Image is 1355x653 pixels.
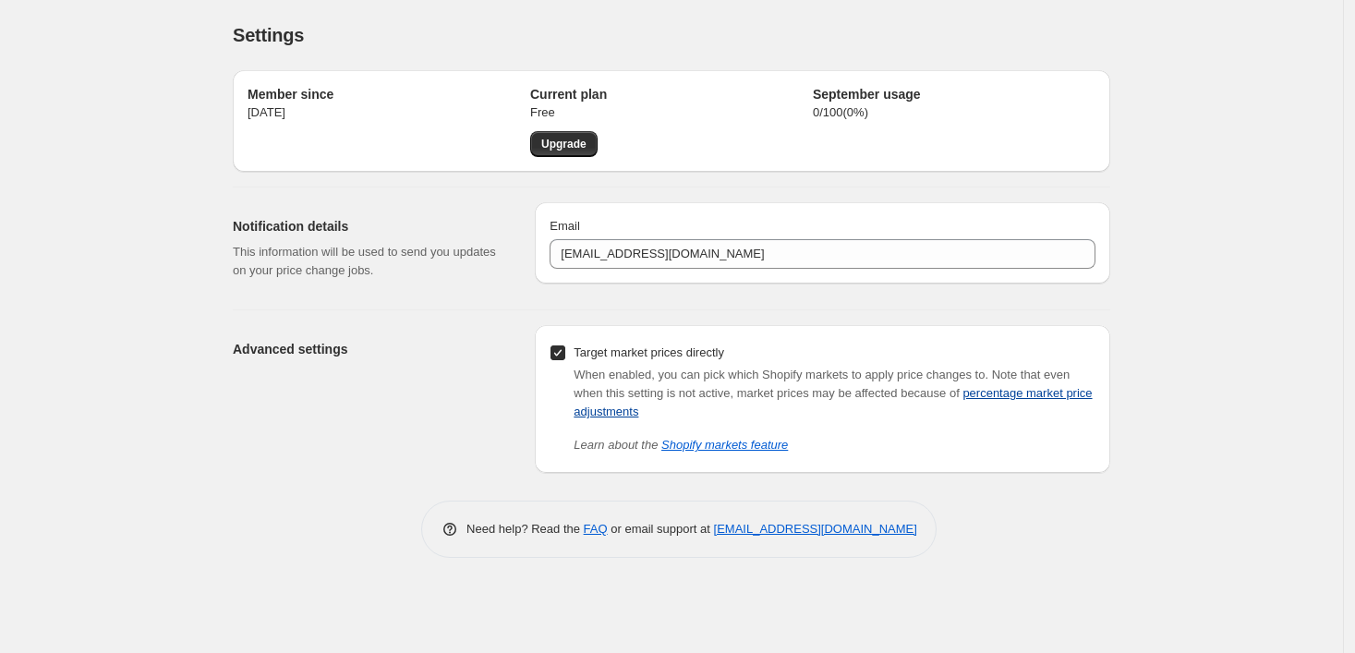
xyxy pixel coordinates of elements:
span: Email [550,219,580,233]
span: or email support at [608,522,714,536]
h2: September usage [813,85,1095,103]
a: Upgrade [530,131,598,157]
a: FAQ [584,522,608,536]
i: Learn about the [574,438,788,452]
span: Note that even when this setting is not active, market prices may be affected because of [574,368,1092,418]
p: 0 / 100 ( 0 %) [813,103,1095,122]
h2: Member since [248,85,530,103]
p: [DATE] [248,103,530,122]
span: Need help? Read the [466,522,584,536]
a: [EMAIL_ADDRESS][DOMAIN_NAME] [714,522,917,536]
h2: Current plan [530,85,813,103]
span: When enabled, you can pick which Shopify markets to apply price changes to. [574,368,988,381]
h2: Notification details [233,217,505,236]
p: This information will be used to send you updates on your price change jobs. [233,243,505,280]
span: Settings [233,25,304,45]
a: Shopify markets feature [661,438,788,452]
span: Upgrade [541,137,587,151]
h2: Advanced settings [233,340,505,358]
span: Target market prices directly [574,345,724,359]
p: Free [530,103,813,122]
